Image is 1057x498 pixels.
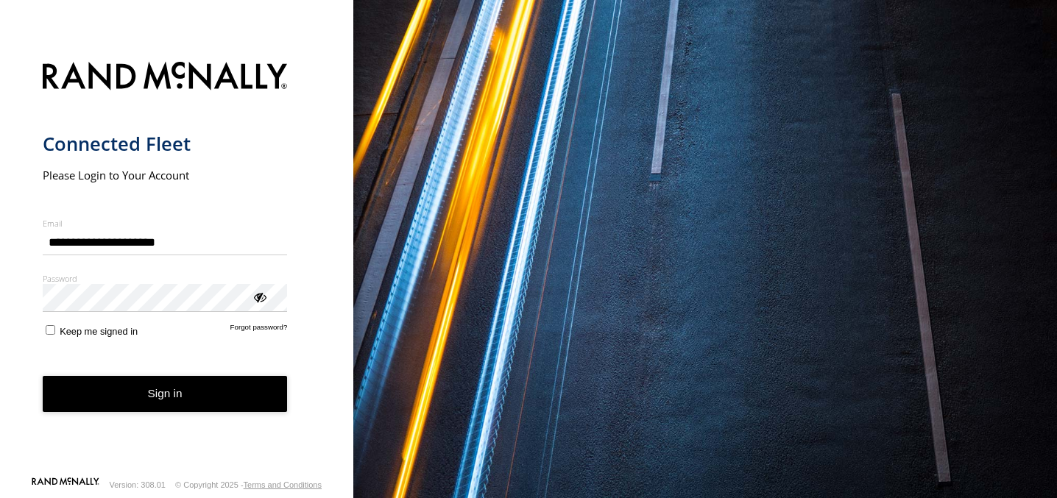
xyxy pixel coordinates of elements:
[43,59,288,96] img: Rand McNally
[43,53,311,476] form: main
[110,480,166,489] div: Version: 308.01
[43,273,288,284] label: Password
[46,325,55,335] input: Keep me signed in
[60,326,138,337] span: Keep me signed in
[175,480,322,489] div: © Copyright 2025 -
[43,132,288,156] h1: Connected Fleet
[230,323,288,337] a: Forgot password?
[32,477,99,492] a: Visit our Website
[43,168,288,182] h2: Please Login to Your Account
[244,480,322,489] a: Terms and Conditions
[43,218,288,229] label: Email
[252,289,266,304] div: ViewPassword
[43,376,288,412] button: Sign in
